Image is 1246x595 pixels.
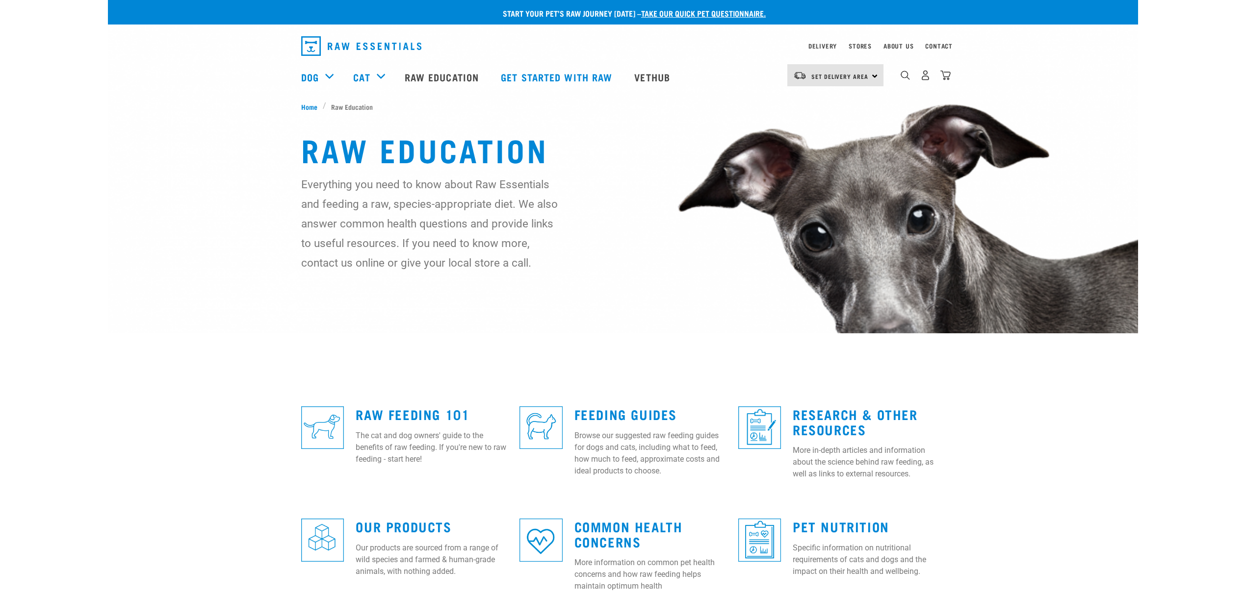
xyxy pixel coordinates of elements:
p: Everything you need to know about Raw Essentials and feeding a raw, species-appropriate diet. We ... [301,174,559,273]
nav: breadcrumbs [301,101,945,112]
a: Get started with Raw [491,57,624,97]
img: re-icons-healthcheck1-sq-blue.png [738,406,781,449]
img: van-moving.png [793,71,806,80]
a: Stores [849,44,872,48]
a: Common Health Concerns [574,522,683,545]
a: Delivery [808,44,837,48]
img: re-icons-cat2-sq-blue.png [519,406,562,449]
img: Raw Essentials Logo [301,36,421,56]
nav: dropdown navigation [293,32,953,60]
p: Our products are sourced from a range of wild species and farmed & human-grade animals, with noth... [356,542,508,577]
a: Research & Other Resources [793,410,918,433]
img: re-icons-dog3-sq-blue.png [301,406,344,449]
p: The cat and dog owners' guide to the benefits of raw feeding. If you're new to raw feeding - star... [356,430,508,465]
img: re-icons-heart-sq-blue.png [519,519,562,561]
a: Contact [925,44,953,48]
span: Set Delivery Area [811,74,868,78]
nav: dropdown navigation [108,57,1138,97]
p: More information on common pet health concerns and how raw feeding helps maintain optimum health [574,557,727,592]
a: Home [301,101,323,112]
img: re-icons-cubes2-sq-blue.png [301,519,344,561]
a: Pet Nutrition [793,522,889,530]
a: Cat [353,70,370,84]
a: Feeding Guides [574,410,677,418]
p: More in-depth articles and information about the science behind raw feeding, as well as links to ... [793,445,945,480]
a: Our Products [356,522,451,530]
p: Specific information on nutritional requirements of cats and dogs and the impact on their health ... [793,542,945,577]
a: About Us [883,44,913,48]
p: Start your pet’s raw journey [DATE] – [115,7,1145,19]
span: Home [301,101,317,112]
p: Browse our suggested raw feeding guides for dogs and cats, including what to feed, how much to fe... [574,430,727,477]
img: re-icons-healthcheck3-sq-blue.png [738,519,781,561]
h1: Raw Education [301,131,945,167]
img: home-icon-1@2x.png [901,71,910,80]
a: Raw Feeding 101 [356,410,469,418]
a: take our quick pet questionnaire. [641,11,766,15]
img: user.png [920,70,931,80]
a: Raw Education [395,57,491,97]
a: Vethub [624,57,682,97]
a: Dog [301,70,319,84]
img: home-icon@2x.png [940,70,951,80]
